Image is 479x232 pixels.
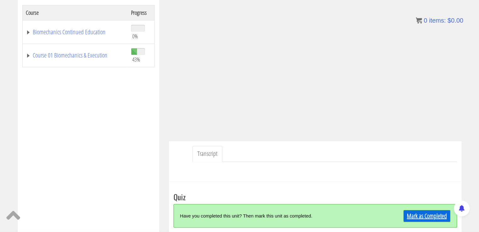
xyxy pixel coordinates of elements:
h3: Quiz [174,193,457,201]
bdi: 0.00 [448,17,463,24]
a: Mark as Completed [403,210,450,222]
th: Progress [128,5,154,20]
a: Biomechanics Continued Education [26,29,125,35]
span: 0 [424,17,427,24]
th: Course [22,5,128,20]
span: 0% [132,33,138,40]
img: icon11.png [416,17,422,24]
span: $ [448,17,451,24]
a: Course 01 Biomechanics & Execution [26,52,125,58]
span: 43% [132,56,140,63]
a: 0 items: $0.00 [416,17,463,24]
a: Transcript [192,146,222,162]
span: items: [429,17,446,24]
div: Have you completed this unit? Then mark this unit as completed. [180,209,379,223]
